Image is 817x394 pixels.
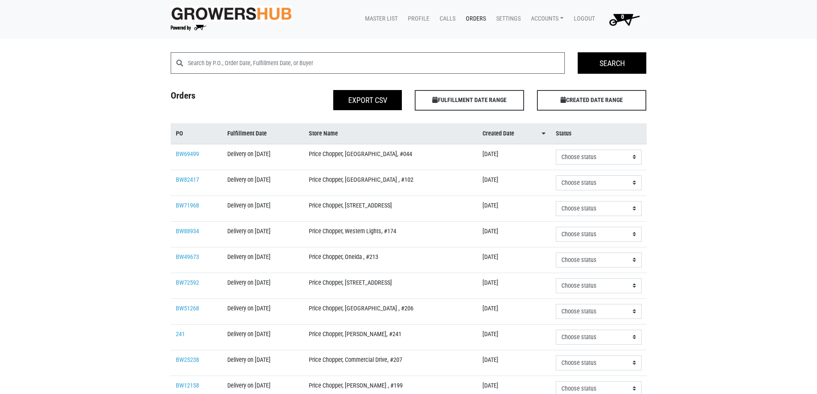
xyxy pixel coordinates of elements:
[222,195,303,221] td: Delivery on [DATE]
[482,129,514,138] span: Created Date
[304,247,477,273] td: Price Chopper, Oneida , #213
[309,129,472,138] a: Store Name
[459,11,489,27] a: Orders
[621,13,624,21] span: 0
[477,273,551,298] td: [DATE]
[605,11,643,28] img: Cart
[304,170,477,195] td: Price Chopper, [GEOGRAPHIC_DATA] , #102
[176,356,199,364] a: BW25238
[222,324,303,350] td: Delivery on [DATE]
[188,52,565,74] input: Search by P.O., Order Date, Fulfillment Date, or Buyer
[309,129,338,138] span: Store Name
[304,195,477,221] td: Price Chopper, [STREET_ADDRESS]
[304,350,477,376] td: Price Chopper, Commercial Drive, #207
[477,195,551,221] td: [DATE]
[176,150,199,158] a: BW69499
[433,11,459,27] a: Calls
[304,144,477,170] td: Price Chopper, [GEOGRAPHIC_DATA], #044
[304,298,477,324] td: Price Chopper, [GEOGRAPHIC_DATA] , #206
[176,202,199,209] a: BW71968
[598,11,647,28] a: 0
[176,305,199,312] a: BW51268
[222,170,303,195] td: Delivery on [DATE]
[171,6,292,21] img: original-fc7597fdc6adbb9d0e2ae620e786d1a2.jpg
[489,11,524,27] a: Settings
[524,11,567,27] a: Accounts
[333,90,402,110] button: Export CSV
[176,279,199,286] a: BW72592
[482,129,546,138] a: Created Date
[222,273,303,298] td: Delivery on [DATE]
[176,331,185,338] a: 241
[556,129,642,138] a: Status
[567,11,598,27] a: Logout
[176,228,199,235] a: BW88934
[415,90,524,111] span: FULFILLMENT DATE RANGE
[227,129,298,138] a: Fulfillment Date
[176,129,183,138] span: PO
[222,350,303,376] td: Delivery on [DATE]
[477,298,551,324] td: [DATE]
[477,221,551,247] td: [DATE]
[556,129,572,138] span: Status
[477,350,551,376] td: [DATE]
[176,129,217,138] a: PO
[176,176,199,183] a: BW82417
[164,90,286,107] h4: Orders
[358,11,401,27] a: Master List
[304,221,477,247] td: Price Chopper, Western Lights, #174
[477,247,551,273] td: [DATE]
[222,144,303,170] td: Delivery on [DATE]
[537,90,646,111] span: CREATED DATE RANGE
[578,52,646,74] input: Search
[222,298,303,324] td: Delivery on [DATE]
[304,324,477,350] td: Price Chopper, [PERSON_NAME], #241
[171,25,206,31] img: Powered by Big Wheelbarrow
[222,221,303,247] td: Delivery on [DATE]
[477,170,551,195] td: [DATE]
[227,129,267,138] span: Fulfillment Date
[304,273,477,298] td: Price Chopper, [STREET_ADDRESS]
[176,382,199,389] a: BW12158
[401,11,433,27] a: Profile
[222,247,303,273] td: Delivery on [DATE]
[176,253,199,261] a: BW49673
[477,324,551,350] td: [DATE]
[477,144,551,170] td: [DATE]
